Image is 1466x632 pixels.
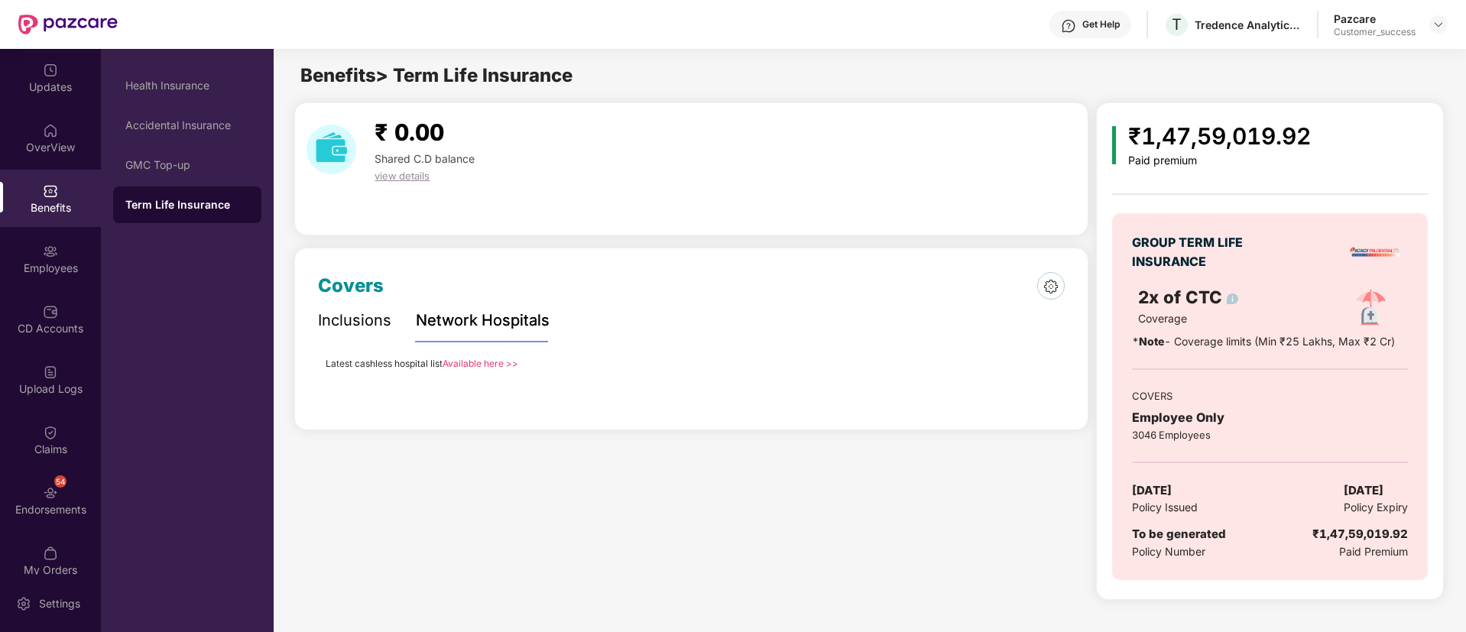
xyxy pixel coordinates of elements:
img: svg+xml;base64,PHN2ZyBpZD0iRW1wbG95ZWVzIiB4bWxucz0iaHR0cDovL3d3dy53My5vcmcvMjAwMC9zdmciIHdpZHRoPS... [43,244,58,259]
img: svg+xml;base64,PHN2ZyBpZD0iQ2xhaW0iIHhtbG5zPSJodHRwOi8vd3d3LnczLm9yZy8yMDAwL3N2ZyIgd2lkdGg9IjIwIi... [43,425,58,440]
img: New Pazcare Logo [18,15,118,34]
span: Latest cashless hospital list [326,358,443,369]
div: Inclusions [318,309,391,332]
span: [DATE] [1132,481,1172,500]
img: svg+xml;base64,PHN2ZyBpZD0iVXBkYXRlZCIgeG1sbnM9Imh0dHA6Ly93d3cudzMub3JnLzIwMDAvc3ZnIiB3aWR0aD0iMj... [43,63,58,78]
div: Paid premium [1128,154,1311,167]
img: 6dce827fd94a5890c5f76efcf9a6403c.png [1044,280,1058,293]
span: 2x of CTC [1138,287,1238,307]
img: svg+xml;base64,PHN2ZyBpZD0iQmVuZWZpdHMiIHhtbG5zPSJodHRwOi8vd3d3LnczLm9yZy8yMDAwL3N2ZyIgd2lkdGg9Ij... [43,183,58,199]
div: Accidental Insurance [125,119,249,131]
div: Health Insurance [125,79,249,92]
div: Customer_success [1334,26,1416,38]
b: Note [1139,335,1164,348]
a: Available here >> [443,358,518,369]
div: 3046 Employees [1132,427,1407,442]
div: Settings [34,596,85,611]
div: ₹1,47,59,019.92 [1312,525,1408,543]
span: [DATE] [1344,481,1383,500]
span: T [1172,15,1182,34]
img: download [306,125,356,174]
span: Benefits > Term Life Insurance [300,64,572,86]
div: Tredence Analytics Solutions Private Limited [1195,18,1302,32]
div: Pazcare [1334,11,1416,26]
span: view details [375,170,430,182]
span: Policy Expiry [1344,499,1408,516]
img: svg+xml;base64,PHN2ZyBpZD0iU2V0dGluZy0yMHgyMCIgeG1sbnM9Imh0dHA6Ly93d3cudzMub3JnLzIwMDAvc3ZnIiB3aW... [16,596,31,611]
img: svg+xml;base64,PHN2ZyBpZD0iQ0RfQWNjb3VudHMiIGRhdGEtbmFtZT0iQ0QgQWNjb3VudHMiIHhtbG5zPSJodHRwOi8vd3... [43,304,58,319]
img: svg+xml;base64,PHN2ZyBpZD0iTXlfT3JkZXJzIiBkYXRhLW5hbWU9Ik15IE9yZGVycyIgeG1sbnM9Imh0dHA6Ly93d3cudz... [43,546,58,561]
img: info [1227,293,1238,305]
span: Coverage [1138,312,1187,325]
img: policyIcon [1346,284,1396,333]
img: svg+xml;base64,PHN2ZyBpZD0iRHJvcGRvd24tMzJ4MzIiIHhtbG5zPSJodHRwOi8vd3d3LnczLm9yZy8yMDAwL3N2ZyIgd2... [1432,18,1445,31]
div: Get Help [1082,18,1120,31]
img: svg+xml;base64,PHN2ZyBpZD0iRW5kb3JzZW1lbnRzIiB4bWxucz0iaHR0cDovL3d3dy53My5vcmcvMjAwMC9zdmciIHdpZH... [43,485,58,501]
img: svg+xml;base64,PHN2ZyBpZD0iSGVscC0zMngzMiIgeG1sbnM9Imh0dHA6Ly93d3cudzMub3JnLzIwMDAvc3ZnIiB3aWR0aD... [1061,18,1076,34]
span: Policy Issued [1132,499,1198,516]
div: Term Life Insurance [125,197,249,212]
div: * - Coverage limits ( Min ₹25 Lakhs , Max ₹2 Cr ) [1132,333,1407,350]
span: ₹ 0.00 [375,118,444,146]
div: Employee Only [1132,408,1407,427]
div: COVERS [1132,388,1407,404]
div: ₹1,47,59,019.92 [1128,118,1311,154]
span: Paid Premium [1339,543,1408,560]
img: icon [1112,126,1116,164]
img: svg+xml;base64,PHN2ZyBpZD0iSG9tZSIgeG1sbnM9Imh0dHA6Ly93d3cudzMub3JnLzIwMDAvc3ZnIiB3aWR0aD0iMjAiIG... [43,123,58,138]
img: svg+xml;base64,PHN2ZyBpZD0iVXBsb2FkX0xvZ3MiIGRhdGEtbmFtZT0iVXBsb2FkIExvZ3MiIHhtbG5zPSJodHRwOi8vd3... [43,365,58,380]
span: Shared C.D balance [375,152,475,165]
div: Covers [318,271,384,300]
div: 54 [54,475,66,488]
span: Policy Number [1132,545,1205,558]
img: insurerLogo [1348,225,1402,279]
div: Network Hospitals [416,309,550,332]
span: To be generated [1132,527,1226,541]
div: GMC Top-up [125,159,249,171]
div: GROUP TERM LIFE INSURANCE [1132,233,1266,271]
